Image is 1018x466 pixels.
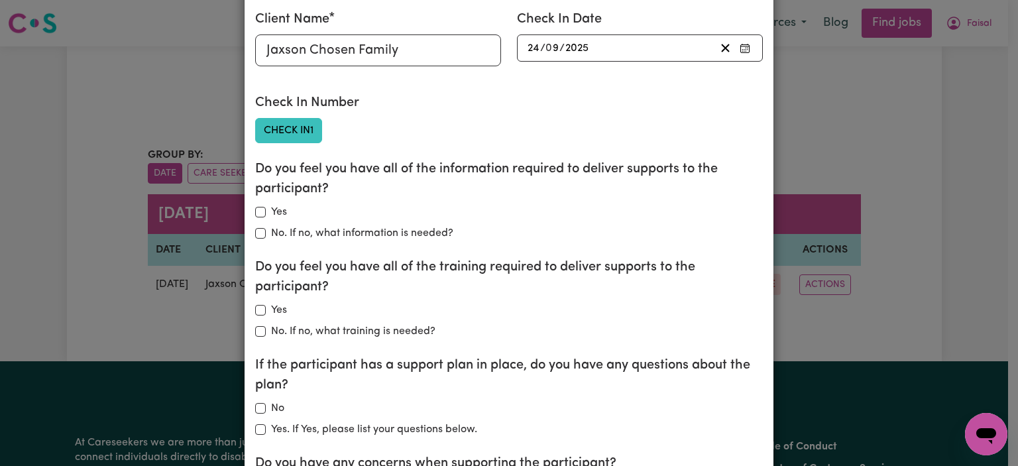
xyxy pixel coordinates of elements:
[559,42,565,54] span: /
[517,9,602,29] label: Check In Date
[565,39,590,57] input: ----
[271,225,453,241] label: No. If no, what information is needed?
[255,118,322,143] button: Check In1
[271,302,287,318] label: Yes
[271,400,284,416] label: No
[255,355,763,395] label: If the participant has a support plan in place, do you have any questions about the plan?
[545,43,552,54] span: 0
[255,159,763,199] label: Do you feel you have all of the information required to deliver supports to the participant?
[546,39,559,57] input: --
[271,422,477,437] label: Yes. If Yes, please list your questions below.
[271,204,287,220] label: Yes
[271,323,435,339] label: No. If no, what training is needed?
[527,39,540,57] input: --
[255,257,763,297] label: Do you feel you have all of the training required to deliver supports to the participant?
[255,93,359,113] label: Check In Number
[255,9,329,29] label: Client Name
[540,42,545,54] span: /
[965,413,1007,455] iframe: Button to launch messaging window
